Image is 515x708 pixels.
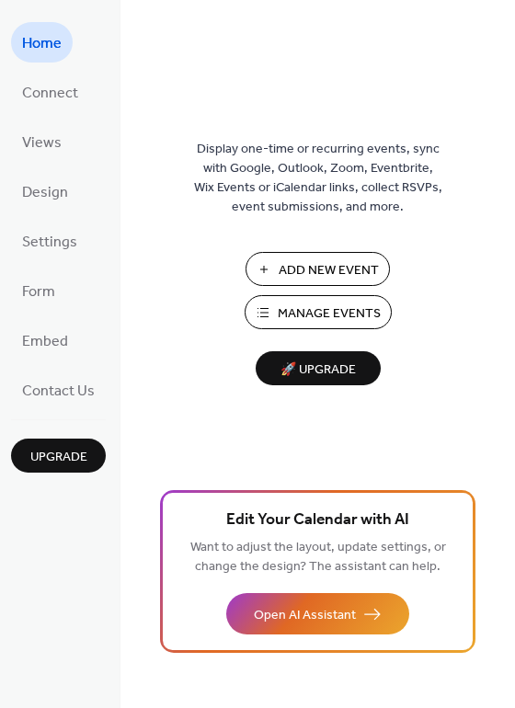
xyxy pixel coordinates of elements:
a: Embed [11,320,79,360]
span: Home [22,29,62,59]
button: Upgrade [11,439,106,473]
button: Add New Event [246,252,390,286]
span: Add New Event [279,261,379,280]
button: 🚀 Upgrade [256,351,381,385]
a: Views [11,121,73,162]
a: Form [11,270,66,311]
a: Connect [11,72,89,112]
span: Open AI Assistant [254,606,356,625]
span: Contact Us [22,377,95,406]
span: Display one-time or recurring events, sync with Google, Outlook, Zoom, Eventbrite, Wix Events or ... [194,140,442,217]
a: Settings [11,221,88,261]
span: Form [22,278,55,307]
a: Contact Us [11,370,106,410]
span: Settings [22,228,77,257]
span: Edit Your Calendar with AI [226,508,409,533]
span: Embed [22,327,68,357]
span: Upgrade [30,448,87,467]
span: Design [22,178,68,208]
span: 🚀 Upgrade [267,358,370,383]
a: Home [11,22,73,63]
button: Manage Events [245,295,392,329]
span: Want to adjust the layout, update settings, or change the design? The assistant can help. [190,535,446,579]
span: Views [22,129,62,158]
span: Connect [22,79,78,108]
span: Manage Events [278,304,381,324]
button: Open AI Assistant [226,593,409,634]
a: Design [11,171,79,211]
